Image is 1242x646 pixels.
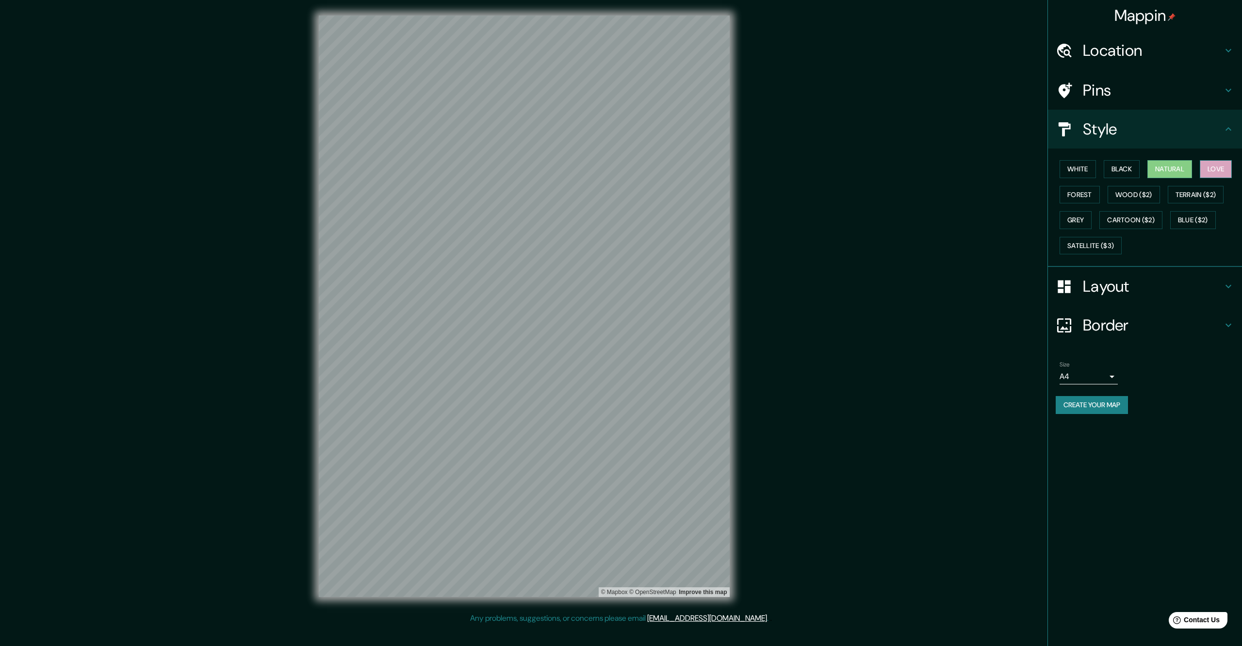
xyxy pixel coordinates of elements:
h4: Border [1083,315,1223,335]
button: Wood ($2) [1108,186,1160,204]
button: Create your map [1056,396,1128,414]
div: Location [1048,31,1242,70]
div: Style [1048,110,1242,149]
button: Natural [1147,160,1192,178]
img: pin-icon.png [1168,13,1176,21]
a: [EMAIL_ADDRESS][DOMAIN_NAME] [647,613,767,623]
div: . [768,613,770,624]
h4: Style [1083,119,1223,139]
button: Love [1200,160,1232,178]
button: White [1060,160,1096,178]
iframe: Help widget launcher [1156,608,1231,635]
h4: Pins [1083,81,1223,100]
button: Terrain ($2) [1168,186,1224,204]
button: Cartoon ($2) [1099,211,1162,229]
h4: Layout [1083,277,1223,296]
button: Black [1104,160,1140,178]
div: Layout [1048,267,1242,306]
div: A4 [1060,369,1118,384]
canvas: Map [319,16,730,597]
div: Border [1048,306,1242,345]
a: OpenStreetMap [629,589,676,596]
h4: Location [1083,41,1223,60]
h4: Mappin [1114,6,1176,25]
div: . [770,613,772,624]
a: Mapbox [601,589,628,596]
p: Any problems, suggestions, or concerns please email . [470,613,768,624]
button: Blue ($2) [1170,211,1216,229]
a: Map feedback [679,589,727,596]
div: Pins [1048,71,1242,110]
label: Size [1060,361,1070,369]
button: Forest [1060,186,1100,204]
button: Satellite ($3) [1060,237,1122,255]
button: Grey [1060,211,1092,229]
